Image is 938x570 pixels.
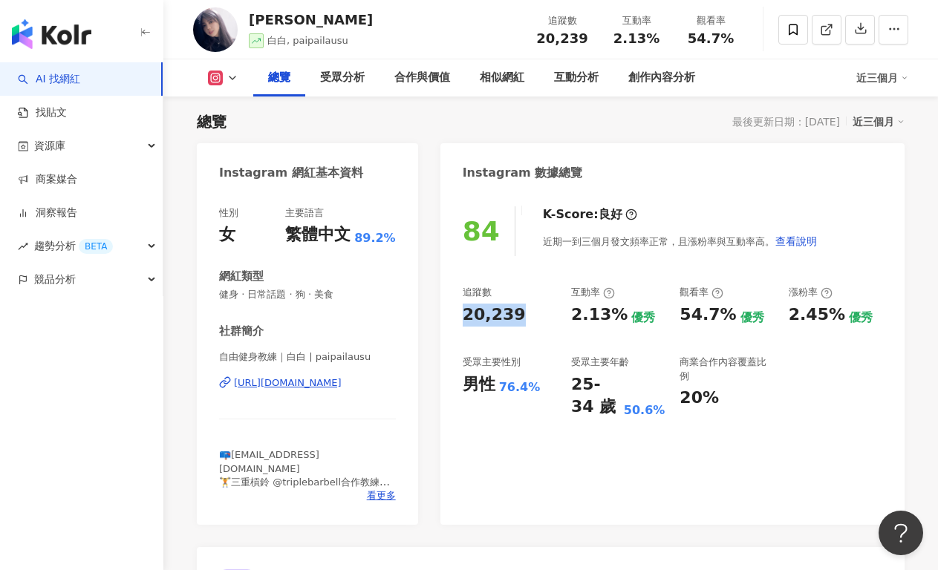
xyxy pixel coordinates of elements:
div: 追蹤數 [463,286,492,299]
div: 相似網紅 [480,69,524,87]
div: 網紅類型 [219,269,264,284]
img: logo [12,19,91,49]
div: 互動率 [571,286,615,299]
div: 商業合作內容覆蓋比例 [680,356,773,382]
span: 20,239 [536,30,587,46]
div: 近三個月 [853,112,905,131]
div: 追蹤數 [534,13,590,28]
div: Instagram 網紅基本資料 [219,165,363,181]
div: 優秀 [849,309,873,326]
div: 性別 [219,206,238,220]
div: 主要語言 [285,206,324,220]
div: 近三個月 [856,66,908,90]
div: 創作內容分析 [628,69,695,87]
div: 25-34 歲 [571,373,620,419]
span: 查看說明 [775,235,817,247]
span: 競品分析 [34,263,76,296]
div: [PERSON_NAME] [249,10,373,29]
div: 優秀 [740,309,764,326]
div: 優秀 [631,309,655,326]
span: 看更多 [367,489,396,502]
div: 2.45% [789,304,845,327]
div: 總覽 [197,111,227,132]
div: 觀看率 [683,13,739,28]
div: 總覽 [268,69,290,87]
div: 54.7% [680,304,736,327]
div: 社群簡介 [219,324,264,339]
div: 合作與價值 [394,69,450,87]
div: K-Score : [543,206,637,223]
div: 受眾主要年齡 [571,356,629,369]
div: [URL][DOMAIN_NAME] [234,376,342,390]
span: 健身 · 日常話題 · 狗 · 美食 [219,288,396,301]
div: Instagram 數據總覽 [463,165,583,181]
span: 📪[EMAIL_ADDRESS][DOMAIN_NAME] 🏋️三重槓鈴 @triplebarbell合作教練 👙戰神賽服 @[URL]比基尼選手 🏆2024全民運動會比基尼🥈桃園代表隊 🎓國立... [219,449,393,569]
a: [URL][DOMAIN_NAME] [219,376,396,390]
span: 89.2% [354,230,396,246]
div: 最後更新日期：[DATE] [732,116,840,128]
div: 良好 [599,206,622,223]
div: 2.13% [571,304,628,327]
a: 找貼文 [18,105,67,120]
div: 84 [463,216,500,246]
iframe: Help Scout Beacon - Open [879,511,923,555]
a: searchAI 找網紅 [18,72,80,87]
span: 白白, paipailausu [267,35,348,46]
div: 漲粉率 [789,286,833,299]
span: 自由健身教練｜白白 | paipailausu [219,350,396,364]
span: 趨勢分析 [34,229,113,263]
div: 20,239 [463,304,526,327]
div: 76.4% [499,379,541,396]
div: 近期一到三個月發文頻率正常，且漲粉率與互動率高。 [543,226,818,256]
div: BETA [79,239,113,254]
span: 資源庫 [34,129,65,163]
div: 觀看率 [680,286,723,299]
div: 繁體中文 [285,223,351,246]
span: rise [18,241,28,252]
div: 女 [219,223,235,246]
div: 男性 [463,373,495,396]
div: 互動分析 [554,69,599,87]
span: 54.7% [688,31,734,46]
div: 20% [680,387,719,410]
div: 50.6% [624,402,665,419]
img: KOL Avatar [193,7,238,52]
span: 2.13% [613,31,659,46]
div: 受眾分析 [320,69,365,87]
a: 商案媒合 [18,172,77,187]
div: 互動率 [608,13,665,28]
div: 受眾主要性別 [463,356,521,369]
button: 查看說明 [775,226,818,256]
a: 洞察報告 [18,206,77,220]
